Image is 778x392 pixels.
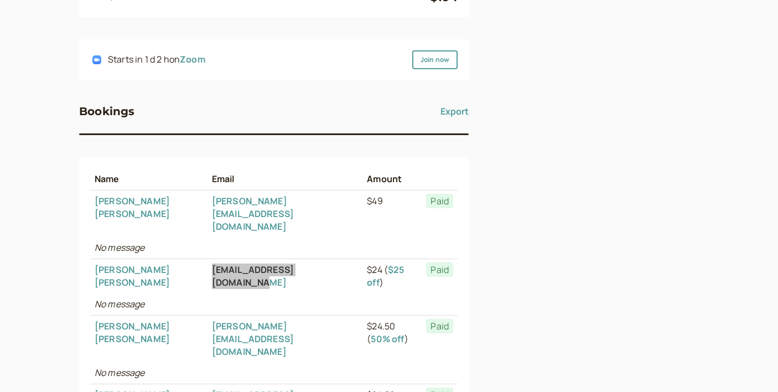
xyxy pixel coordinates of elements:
a: [PERSON_NAME] [PERSON_NAME] [95,264,170,288]
h3: Bookings [79,102,135,120]
a: $25 off [367,264,404,288]
i: No message [95,298,145,310]
img: integrations-zoom-icon.png [92,55,101,64]
i: No message [95,367,145,379]
a: [PERSON_NAME] [PERSON_NAME] [95,195,170,220]
a: [PERSON_NAME][EMAIL_ADDRESS][DOMAIN_NAME] [212,195,294,233]
th: Email [208,168,363,190]
td: $24.50 ( ) [362,315,422,362]
a: 50% off [371,333,404,345]
span: Paid [426,194,453,208]
button: Export [440,102,469,120]
div: Starts in 1 d 2 h on [108,53,205,67]
iframe: Chat Widget [723,339,778,392]
a: Join now [412,50,458,69]
a: Zoom [180,53,205,65]
span: Paid [426,319,453,333]
a: [PERSON_NAME][EMAIL_ADDRESS][DOMAIN_NAME] [212,320,294,358]
a: [PERSON_NAME] [PERSON_NAME] [95,320,170,345]
a: [EMAIL_ADDRESS][DOMAIN_NAME] [212,264,294,288]
span: Paid [426,262,453,277]
td: $49 [362,190,422,237]
th: Name [90,168,208,190]
th: Amount [362,168,422,190]
i: No message [95,241,145,254]
td: $24 ( ) [362,259,422,293]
